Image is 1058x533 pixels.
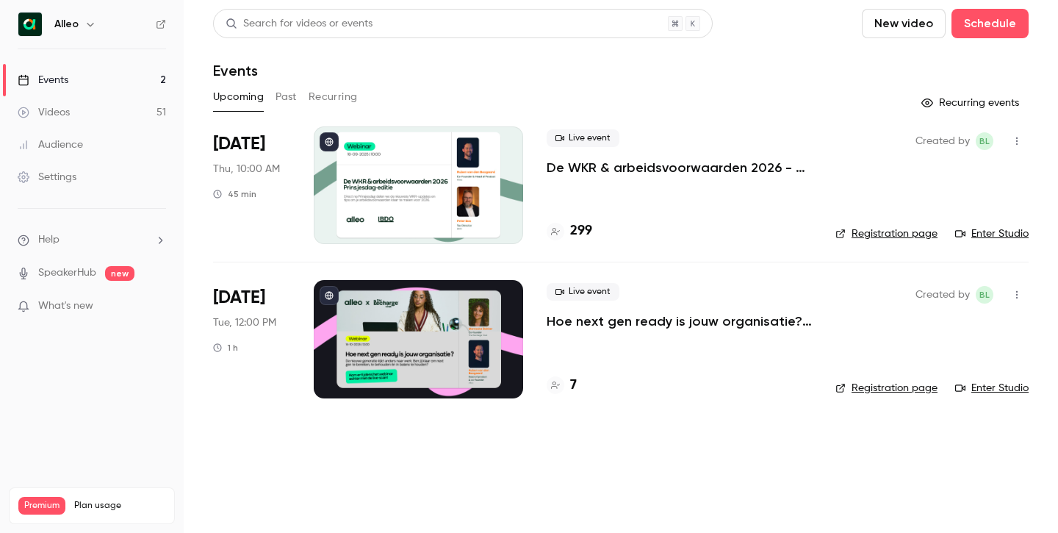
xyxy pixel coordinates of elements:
[213,286,265,310] span: [DATE]
[547,221,592,241] a: 299
[979,286,990,304] span: BL
[18,497,65,515] span: Premium
[976,132,993,150] span: Bernice Lohr
[213,126,290,244] div: Sep 18 Thu, 10:00 AM (Europe/Amsterdam)
[309,85,358,109] button: Recurring
[915,91,1029,115] button: Recurring events
[835,381,938,396] a: Registration page
[148,300,166,313] iframe: Noticeable Trigger
[213,132,265,156] span: [DATE]
[915,286,970,304] span: Created by
[570,376,577,396] h4: 7
[862,9,946,38] button: New video
[213,342,238,354] div: 1 h
[226,16,373,32] div: Search for videos or events
[18,73,68,87] div: Events
[213,162,280,176] span: Thu, 10:00 AM
[213,315,276,330] span: Tue, 12:00 PM
[18,170,76,185] div: Settings
[570,221,592,241] h4: 299
[276,85,297,109] button: Past
[54,17,79,32] h6: Alleo
[915,132,970,150] span: Created by
[547,376,577,396] a: 7
[547,283,619,301] span: Live event
[18,232,166,248] li: help-dropdown-opener
[18,12,42,36] img: Alleo
[213,188,256,200] div: 45 min
[547,129,619,147] span: Live event
[213,280,290,398] div: Oct 14 Tue, 12:00 PM (Europe/Amsterdam)
[18,137,83,152] div: Audience
[213,85,264,109] button: Upcoming
[38,265,96,281] a: SpeakerHub
[213,62,258,79] h1: Events
[547,312,812,330] a: Hoe next gen ready is jouw organisatie? Alleo x The Recharge Club
[18,105,70,120] div: Videos
[951,9,1029,38] button: Schedule
[979,132,990,150] span: BL
[835,226,938,241] a: Registration page
[955,226,1029,241] a: Enter Studio
[74,500,165,512] span: Plan usage
[547,159,812,176] a: De WKR & arbeidsvoorwaarden 2026 - [DATE] editie
[38,298,93,314] span: What's new
[955,381,1029,396] a: Enter Studio
[105,266,134,281] span: new
[976,286,993,304] span: Bernice Lohr
[38,232,60,248] span: Help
